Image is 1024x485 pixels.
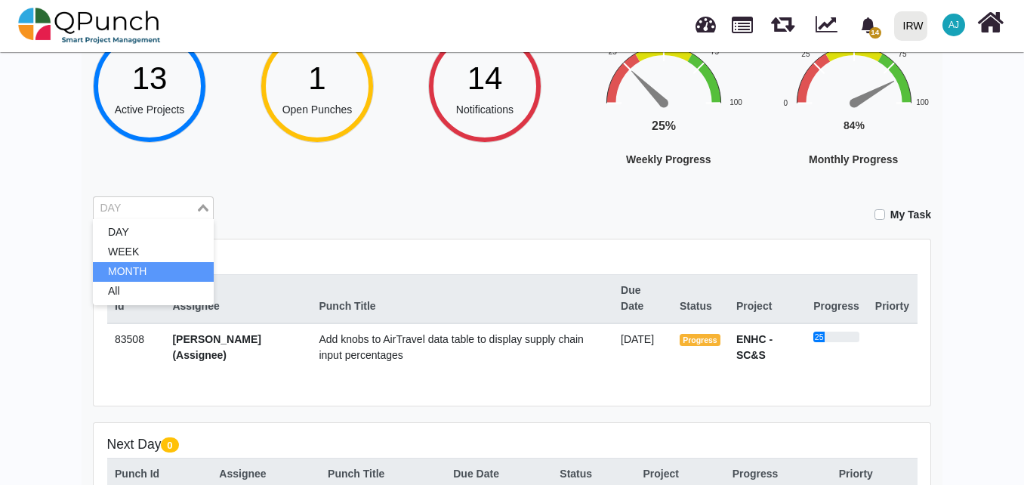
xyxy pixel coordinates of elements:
[729,98,742,107] text: 100
[453,466,544,482] div: Due Date
[93,282,214,301] li: All
[903,13,924,39] div: IRW
[328,466,437,482] div: Punch Title
[560,466,627,482] div: Status
[219,466,312,482] div: Assignee
[643,466,716,482] div: Project
[933,1,974,49] a: AJ
[308,60,325,96] span: 1
[456,103,514,116] span: Notifications
[680,298,720,314] div: Status
[621,283,664,314] div: Due Date
[875,298,909,314] div: Priorty
[596,24,830,212] div: Weekly Progress. Highcharts interactive chart.
[93,262,214,282] li: MONTH
[93,196,214,221] div: Search for option
[860,17,876,33] svg: bell fill
[319,333,583,361] span: Add knobs to AirTravel data table to display supply chain input percentages
[784,98,788,107] text: 0
[844,119,865,131] text: 84%
[95,200,194,217] input: Search for option
[898,50,907,58] text: 75
[282,103,353,116] span: Open Punches
[93,223,214,242] li: DAY
[977,8,1004,37] i: Home
[467,60,503,96] span: 14
[736,298,797,314] div: Project
[626,153,711,165] text: Weekly Progress
[93,242,214,262] li: WEEK
[890,207,931,223] label: My Task
[771,8,794,32] span: Releases
[948,20,959,29] span: AJ
[855,11,881,39] div: Notification
[809,153,898,165] text: Monthly Progress
[18,3,161,48] img: qpunch-sp.fa6292f.png
[319,298,605,314] div: Punch Title
[613,323,672,372] td: [DATE]
[942,14,965,36] span: Abdullah Jahangir
[172,298,303,314] div: Assignee
[115,466,203,482] div: Punch Id
[711,47,720,55] text: 75
[609,48,618,56] text: 25
[763,24,998,212] div: Monthly Progress. Highcharts interactive chart.
[813,298,859,314] div: Progress
[115,103,185,116] span: Active Projects
[680,334,720,346] span: Progress
[839,466,909,482] div: Priorty
[107,252,918,268] h5: Today
[172,333,261,361] span: [PERSON_NAME](Assignee)
[652,119,676,132] text: 25%
[115,333,144,345] span: 83508
[161,437,178,453] span: 0
[696,9,716,32] span: Dashboard
[887,1,933,51] a: IRW
[813,332,825,342] div: 25
[107,437,918,453] h5: Next Day
[628,67,667,106] path: 25 %. Speed.
[851,1,888,48] a: bell fill14
[869,27,881,39] span: 14
[132,60,168,96] span: 13
[808,1,851,51] div: Dynamic Report
[916,98,929,107] text: 100
[596,24,830,212] svg: Interactive chart
[763,24,998,212] svg: Interactive chart
[733,466,823,482] div: Progress
[736,333,773,361] strong: ENHC - SC&S
[732,10,753,33] span: Projects
[852,77,896,107] path: 84 %. Speed.
[801,50,810,58] text: 25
